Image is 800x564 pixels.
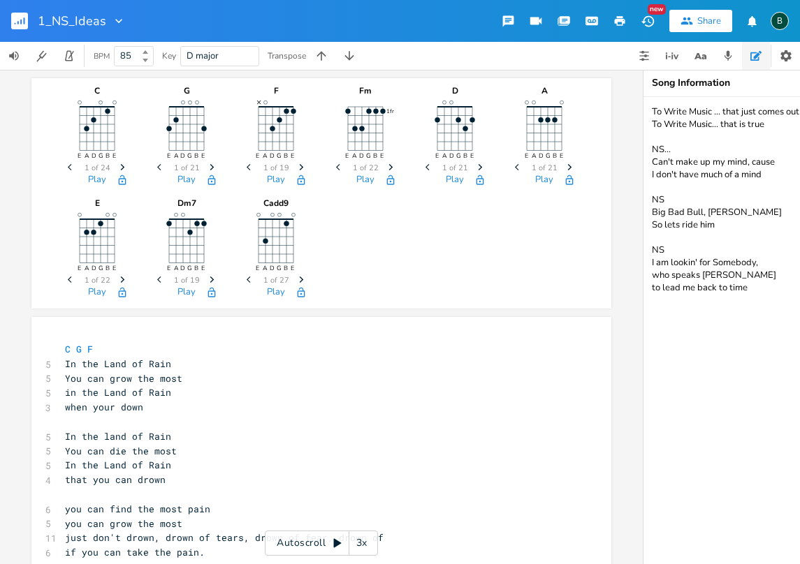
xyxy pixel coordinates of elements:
button: Play [356,175,374,186]
span: when your down [65,401,143,413]
text: D [92,264,96,272]
text: E [525,151,528,160]
div: Transpose [268,52,306,60]
span: if you can take the pain. [65,546,205,558]
div: G [152,87,221,95]
text: G [456,151,461,160]
text: A [85,264,89,272]
text: E [470,151,474,160]
span: F [87,343,93,355]
text: E [381,151,384,160]
text: E [291,264,295,272]
text: E [112,151,116,160]
span: 1 of 19 [263,164,289,172]
div: C [62,87,132,95]
div: 3x [349,530,374,556]
div: Autoscroll [265,530,378,556]
span: 1 of 21 [532,164,558,172]
text: B [374,151,378,160]
div: A [509,87,579,95]
button: Play [267,175,285,186]
div: D [420,87,490,95]
button: Play [446,175,464,186]
div: BruCe [771,12,789,30]
span: G [76,343,82,355]
div: Key [162,52,176,60]
text: D [92,151,96,160]
text: D [181,264,186,272]
text: 1fr [387,107,395,115]
text: E [256,151,260,160]
button: Play [88,287,106,299]
text: G [99,151,103,160]
text: A [174,151,179,160]
span: You can die the most [65,445,177,457]
text: A [442,151,447,160]
text: E [112,264,116,272]
text: G [277,264,282,272]
text: B [106,264,110,272]
span: in the Land of Rain [65,386,171,399]
span: C [65,343,71,355]
text: G [546,151,551,160]
button: Share [669,10,732,32]
span: 1 of 22 [85,276,110,284]
span: just don't drown, drown of tears, drown of fear, drown of [65,531,384,544]
text: A [85,151,89,160]
span: In the land of Rain [65,430,171,443]
text: B [284,264,289,272]
span: 1_NS_Ideas [38,15,106,27]
span: 1 of 24 [85,164,110,172]
text: A [174,264,179,272]
text: E [202,151,205,160]
text: B [284,151,289,160]
text: E [78,151,81,160]
text: D [270,264,275,272]
text: E [291,151,295,160]
button: Play [535,175,553,186]
text: B [195,151,199,160]
div: F [241,87,311,95]
span: 1 of 27 [263,276,289,284]
span: 1 of 22 [353,164,379,172]
text: E [202,264,205,272]
span: that you can drown [65,473,166,486]
button: Play [177,287,196,299]
div: E [62,199,132,207]
text: D [539,151,544,160]
button: Play [267,287,285,299]
span: 1 of 19 [174,276,200,284]
text: A [263,264,268,272]
text: E [435,151,439,160]
div: Share [697,15,721,27]
text: E [560,151,563,160]
text: D [270,151,275,160]
div: Cadd9 [241,199,311,207]
text: E [167,151,170,160]
div: New [648,4,666,15]
span: In the Land of Rain [65,459,171,471]
text: B [553,151,557,160]
span: D major [187,50,219,62]
span: 1 of 21 [442,164,468,172]
button: Play [88,175,106,186]
text: G [188,264,193,272]
span: you can grow the most [65,517,182,530]
text: B [463,151,467,160]
text: E [256,264,260,272]
text: G [277,151,282,160]
text: A [353,151,358,160]
text: A [532,151,537,160]
button: Play [177,175,196,186]
div: BPM [94,52,110,60]
text: E [167,264,170,272]
span: In the Land of Rain [65,357,171,370]
span: 1 of 21 [174,164,200,172]
text: B [195,264,199,272]
span: you can find the most pain [65,503,210,515]
div: Fm [330,87,400,95]
text: D [181,151,186,160]
span: You can grow the most [65,372,182,385]
button: B [771,5,789,37]
text: E [78,264,81,272]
